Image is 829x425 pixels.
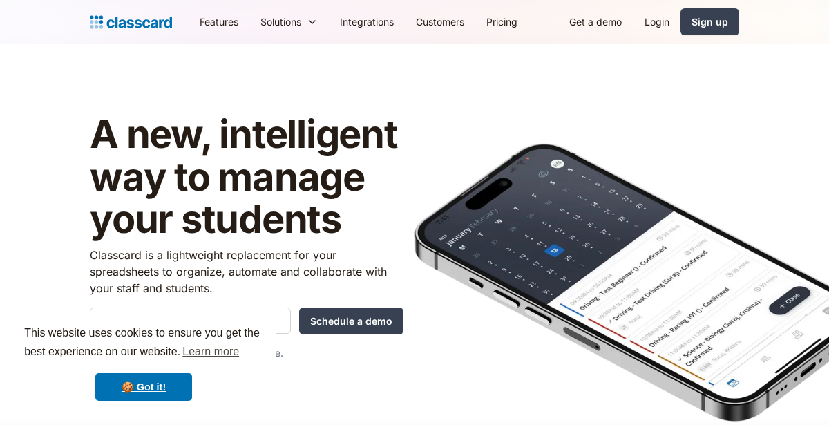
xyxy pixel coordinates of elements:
div: Solutions [249,6,329,37]
a: Logo [90,12,172,32]
input: Schedule a demo [299,308,403,334]
h1: A new, intelligent way to manage your students [90,113,403,241]
div: Solutions [260,15,301,29]
a: Pricing [475,6,528,37]
div: Sign up [692,15,728,29]
a: Integrations [329,6,405,37]
span: This website uses cookies to ensure you get the best experience on our website. [24,325,263,362]
a: Features [189,6,249,37]
a: learn more about cookies [180,341,241,362]
div: cookieconsent [11,312,276,414]
a: Get a demo [558,6,633,37]
input: tony@starkindustries.com [90,308,291,334]
a: Customers [405,6,475,37]
form: Quick Demo Form [90,308,403,334]
a: Sign up [680,8,739,35]
a: dismiss cookie message [95,373,192,401]
a: Login [633,6,680,37]
p: Classcard is a lightweight replacement for your spreadsheets to organize, automate and collaborat... [90,247,403,296]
